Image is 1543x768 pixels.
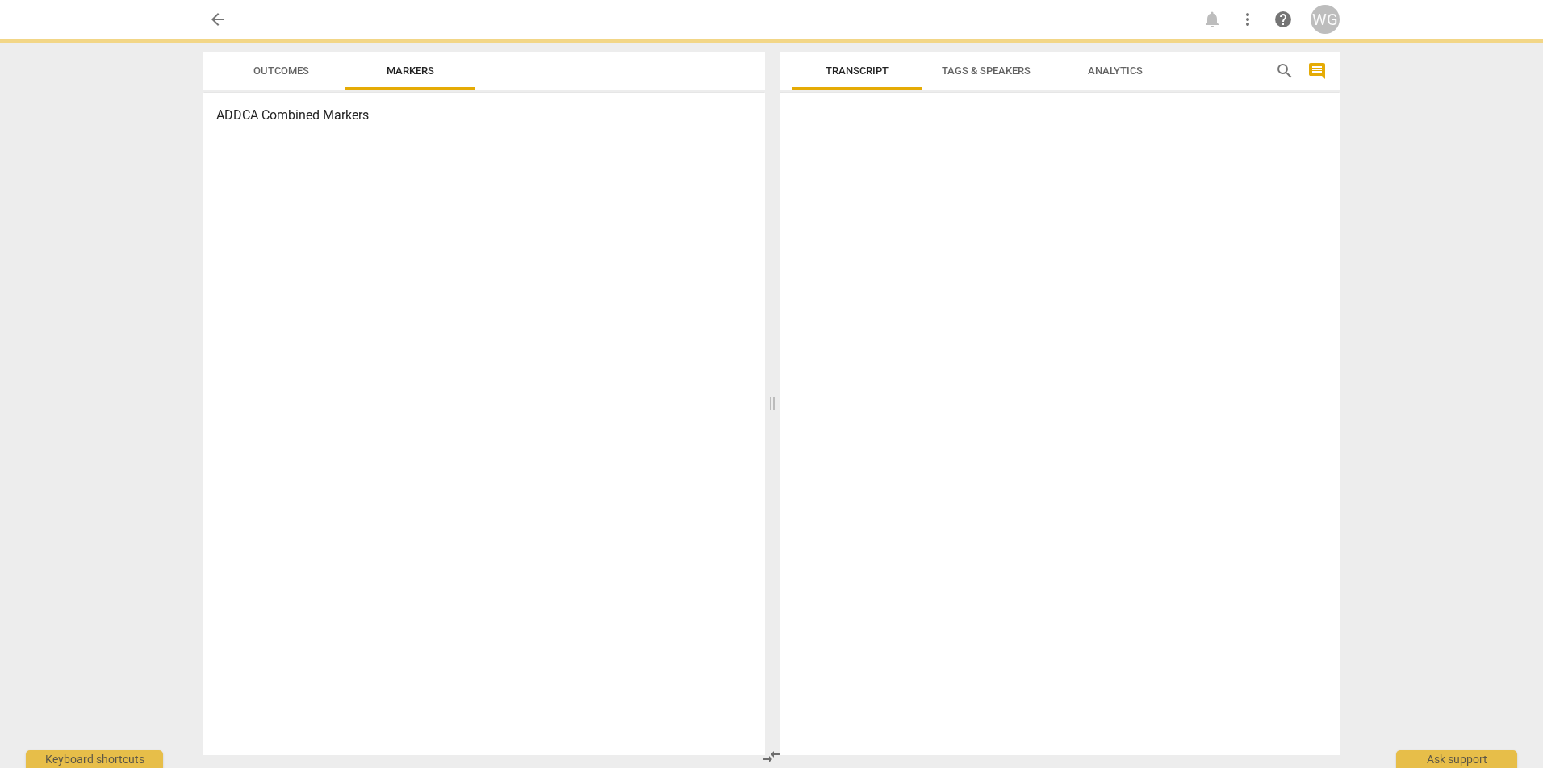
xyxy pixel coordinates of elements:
a: Help [1269,5,1298,34]
span: search [1275,61,1294,81]
div: Ask support [1396,750,1517,768]
h3: ADDCA Combined Markers [216,106,752,125]
button: Show/Hide comments [1304,58,1330,84]
span: Tags & Speakers [942,65,1031,77]
span: Outcomes [253,65,309,77]
span: Analytics [1088,65,1143,77]
span: compare_arrows [762,747,781,766]
span: comment [1307,61,1327,81]
span: arrow_back [208,10,228,29]
span: Transcript [826,65,889,77]
div: Keyboard shortcuts [26,750,163,768]
span: Markers [387,65,434,77]
span: help [1273,10,1293,29]
button: Search [1272,58,1298,84]
button: WG [1311,5,1340,34]
span: more_vert [1238,10,1257,29]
